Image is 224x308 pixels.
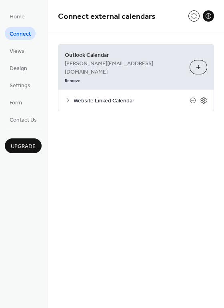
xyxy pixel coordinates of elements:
a: Connect [5,27,36,40]
button: Upgrade [5,138,42,153]
span: Form [10,99,22,107]
a: Design [5,61,32,74]
span: Remove [65,78,80,84]
a: Contact Us [5,113,42,126]
span: Contact Us [10,116,37,124]
span: Design [10,64,27,73]
span: Views [10,47,24,56]
span: [PERSON_NAME][EMAIL_ADDRESS][DOMAIN_NAME] [65,60,183,76]
a: Views [5,44,29,57]
span: Website Linked Calendar [74,97,190,105]
span: Upgrade [11,142,36,151]
span: Connect [10,30,31,38]
span: Settings [10,82,30,90]
a: Home [5,10,30,23]
a: Settings [5,78,35,92]
span: Connect external calendars [58,9,156,24]
span: Outlook Calendar [65,51,183,60]
a: Form [5,96,27,109]
span: Home [10,13,25,21]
